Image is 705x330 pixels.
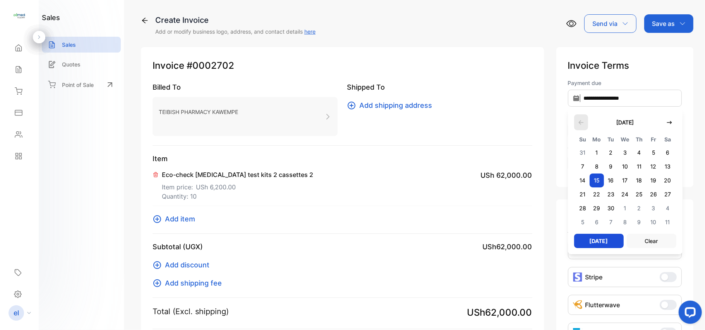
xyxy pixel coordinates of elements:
[573,300,582,310] img: Icon
[660,215,675,229] span: 11
[604,187,618,201] span: 23
[153,242,203,252] p: Subtotal (UGX)
[618,201,632,215] span: 1
[592,19,618,28] p: Send via
[576,135,590,144] span: Su
[604,201,618,215] span: 30
[618,187,632,201] span: 24
[632,146,647,160] span: 4
[632,135,647,144] span: Th
[196,182,236,192] span: USh 6,200.00
[590,215,604,229] span: 6
[590,174,604,187] span: 15
[646,187,660,201] span: 26
[42,56,121,72] a: Quotes
[576,215,590,229] span: 5
[574,234,624,248] button: [DATE]
[576,201,590,215] span: 28
[590,201,604,215] span: 29
[42,12,60,23] h1: sales
[618,215,632,229] span: 8
[42,37,121,53] a: Sales
[155,14,316,26] div: Create Invoice
[618,135,632,144] span: We
[604,215,618,229] span: 7
[573,272,582,282] img: icon
[481,170,532,180] span: USh 62,000.00
[646,174,660,187] span: 19
[62,81,94,89] p: Point of Sale
[646,201,660,215] span: 3
[155,27,316,36] p: Add or modify business logo, address, and contact details
[42,76,121,93] a: Point of Sale
[585,300,620,310] p: Flutterwave
[162,170,313,179] p: Eco-check [MEDICAL_DATA] test kits 2 cassettes 2
[660,135,675,144] span: Sa
[359,100,432,111] span: Add shipping address
[632,160,647,174] span: 11
[590,187,604,201] span: 22
[576,160,590,174] span: 7
[14,308,19,318] p: el
[590,146,604,160] span: 1
[568,79,682,87] label: Payment due
[14,10,25,22] img: logo
[646,160,660,174] span: 12
[62,41,76,49] p: Sales
[604,174,618,187] span: 16
[632,215,647,229] span: 9
[153,214,200,224] button: Add item
[632,174,647,187] span: 18
[483,242,532,252] span: USh62,000.00
[660,174,675,187] span: 20
[347,100,437,111] button: Add shipping address
[584,14,636,33] button: Send via
[590,160,604,174] span: 8
[604,146,618,160] span: 2
[618,174,632,187] span: 17
[576,174,590,187] span: 14
[159,106,238,117] p: TEIBISH PHARMACY KAWEMPE
[585,272,603,282] p: Stripe
[576,187,590,201] span: 21
[165,260,209,270] span: Add discount
[660,187,675,201] span: 27
[165,278,222,288] span: Add shipping fee
[652,19,675,28] p: Save as
[347,82,532,92] p: Shipped To
[660,201,675,215] span: 4
[609,114,642,130] button: [DATE]
[576,146,590,160] span: 31
[590,135,604,144] span: Mo
[618,146,632,160] span: 3
[646,215,660,229] span: 10
[660,146,675,160] span: 6
[672,298,705,330] iframe: LiveChat chat widget
[627,234,676,248] button: Clear
[646,146,660,160] span: 5
[632,187,647,201] span: 25
[632,201,647,215] span: 2
[646,135,660,144] span: Fr
[153,153,532,164] p: Item
[304,28,316,35] a: here
[604,135,618,144] span: Tu
[153,306,229,317] p: Total (Excl. shipping)
[618,160,632,174] span: 10
[165,214,195,224] span: Add item
[62,60,81,68] p: Quotes
[568,59,682,73] p: Invoice Terms
[604,160,618,174] span: 9
[467,306,532,320] span: USh62,000.00
[644,14,693,33] button: Save as
[153,59,532,73] p: Invoice
[660,160,675,174] span: 13
[153,260,214,270] button: Add discount
[187,59,234,73] span: #0002702
[162,179,313,192] p: Item price:
[153,278,226,288] button: Add shipping fee
[153,82,338,92] p: Billed To
[162,192,313,201] p: Quantity: 10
